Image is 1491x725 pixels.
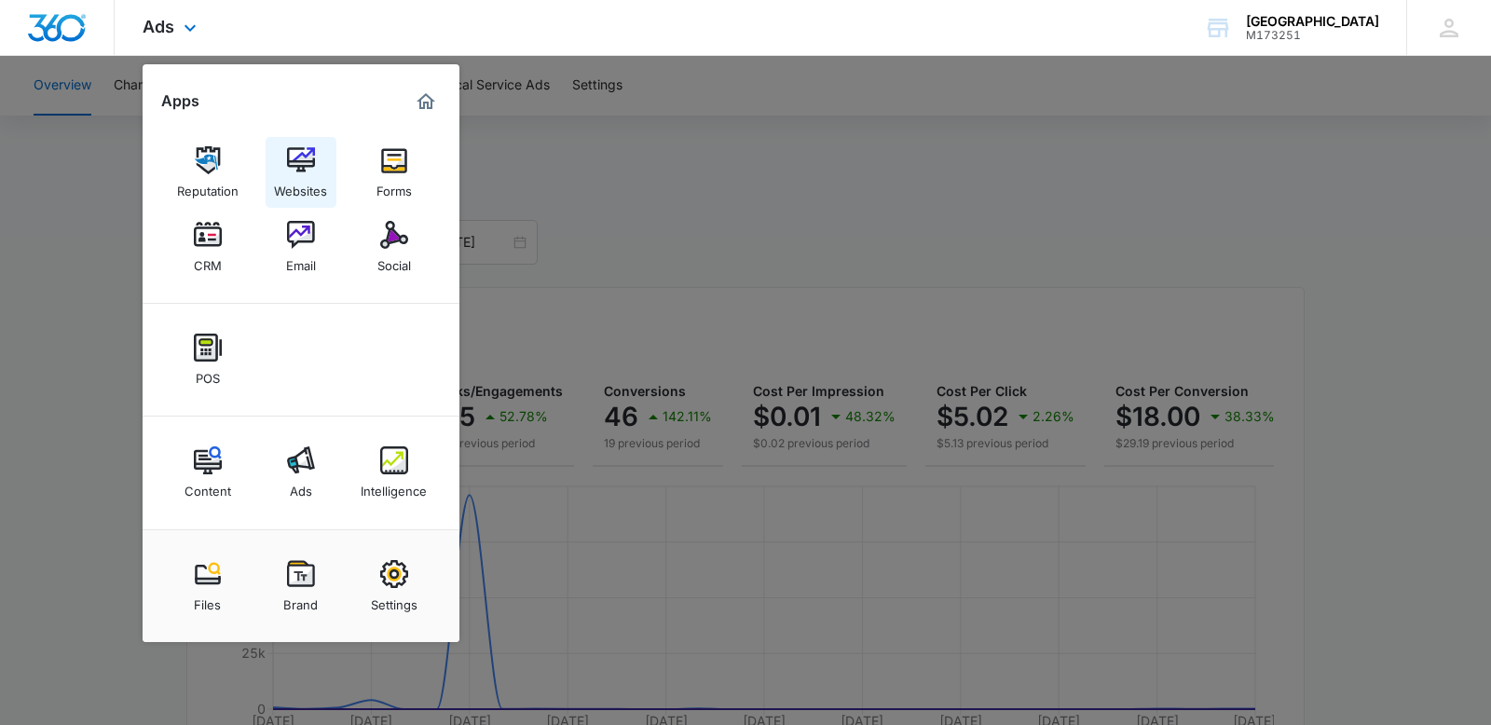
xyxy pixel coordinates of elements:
[359,437,430,508] a: Intelligence
[359,551,430,622] a: Settings
[172,324,243,395] a: POS
[371,588,417,612] div: Settings
[1246,29,1379,42] div: account id
[290,474,312,499] div: Ads
[359,137,430,208] a: Forms
[161,92,199,110] h2: Apps
[196,362,220,386] div: POS
[266,212,336,282] a: Email
[376,174,412,198] div: Forms
[377,249,411,273] div: Social
[194,588,221,612] div: Files
[411,87,441,116] a: Marketing 360® Dashboard
[172,437,243,508] a: Content
[177,174,239,198] div: Reputation
[266,551,336,622] a: Brand
[172,551,243,622] a: Files
[359,212,430,282] a: Social
[172,212,243,282] a: CRM
[266,137,336,208] a: Websites
[274,174,327,198] div: Websites
[194,249,222,273] div: CRM
[286,249,316,273] div: Email
[143,17,174,36] span: Ads
[185,474,231,499] div: Content
[283,588,318,612] div: Brand
[172,137,243,208] a: Reputation
[361,474,427,499] div: Intelligence
[266,437,336,508] a: Ads
[1246,14,1379,29] div: account name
